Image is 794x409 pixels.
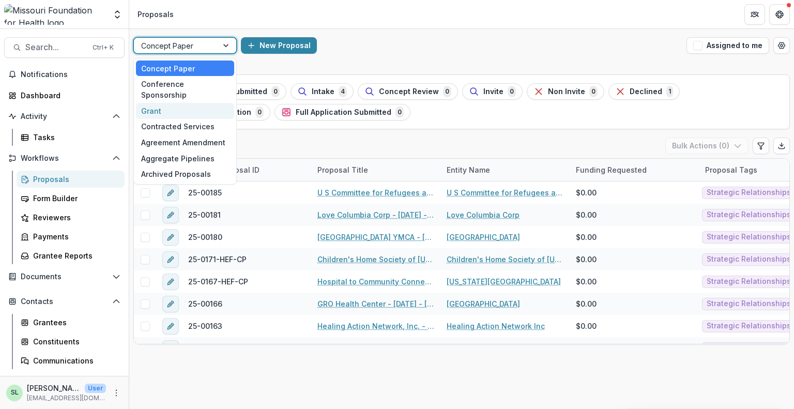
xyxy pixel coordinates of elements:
[136,166,234,182] div: Archived Proposals
[576,276,597,287] span: $0.00
[110,4,125,25] button: Open entity switcher
[296,108,391,117] span: Full Application Submitted
[339,86,347,97] span: 4
[136,150,234,166] div: Aggregate Pipelines
[576,187,597,198] span: $0.00
[317,276,434,287] a: Hospital to Community Connections
[162,274,179,290] button: edit
[527,83,604,100] button: Non Invite0
[686,37,769,54] button: Assigned to me
[25,42,86,52] span: Search...
[136,76,234,103] div: Conference Sponsorship
[576,321,597,331] span: $0.00
[699,164,764,175] div: Proposal Tags
[447,321,545,331] a: Healing Action Network Inc
[136,119,234,135] div: Contracted Services
[21,112,108,121] span: Activity
[773,37,790,54] button: Open table manager
[21,297,108,306] span: Contacts
[447,209,520,220] a: Love Columbia Corp
[162,340,179,357] button: edit
[17,171,125,188] a: Proposals
[17,129,125,146] a: Tasks
[21,90,116,101] div: Dashboard
[4,150,125,166] button: Open Workflows
[188,232,222,243] span: 25-00180
[447,232,520,243] a: [GEOGRAPHIC_DATA]
[576,343,597,354] span: $0.00
[33,212,116,223] div: Reviewers
[744,4,765,25] button: Partners
[230,87,267,96] span: Submitted
[33,336,116,347] div: Constituents
[162,318,179,335] button: edit
[90,42,116,53] div: Ctrl + K
[548,87,585,96] span: Non Invite
[136,134,234,150] div: Agreement Amendment
[311,164,374,175] div: Proposal Title
[21,154,108,163] span: Workflows
[508,86,516,97] span: 0
[4,37,125,58] button: Search...
[182,159,311,181] div: Internal Proposal ID
[570,159,699,181] div: Funding Requested
[27,393,106,403] p: [EMAIL_ADDRESS][DOMAIN_NAME]
[136,103,234,119] div: Grant
[395,107,404,118] span: 0
[576,232,597,243] span: $0.00
[162,229,179,246] button: edit
[317,298,434,309] a: GRO Health Center - [DATE] - [DATE] Request for Concept Papers
[443,86,451,97] span: 0
[17,209,125,226] a: Reviewers
[4,108,125,125] button: Open Activity
[85,384,106,393] p: User
[462,83,523,100] button: Invite0
[447,298,520,309] a: [GEOGRAPHIC_DATA]
[570,164,653,175] div: Funding Requested
[379,87,439,96] span: Concept Review
[317,232,434,243] a: [GEOGRAPHIC_DATA] YMCA - [DATE] - [DATE] Request for Concept Papers
[17,333,125,350] a: Constituents
[33,132,116,143] div: Tasks
[576,209,597,220] span: $0.00
[4,373,125,390] button: Open Data & Reporting
[317,254,434,265] a: Children's Home Society of [US_STATE] - [DATE] - [DATE] Request for Concept Papers
[133,7,178,22] nav: breadcrumb
[33,317,116,328] div: Grantees
[317,209,434,220] a: Love Columbia Corp - [DATE] - [DATE] Request for Concept Papers
[666,86,673,97] span: 1
[753,138,769,154] button: Edit table settings
[311,159,440,181] div: Proposal Title
[33,193,116,204] div: Form Builder
[440,159,570,181] div: Entity Name
[162,296,179,312] button: edit
[33,231,116,242] div: Payments
[17,228,125,245] a: Payments
[440,164,496,175] div: Entity Name
[769,4,790,25] button: Get Help
[576,254,597,265] span: $0.00
[4,66,125,83] button: Notifications
[576,298,597,309] span: $0.00
[17,190,125,207] a: Form Builder
[447,254,563,265] a: Children's Home Society of [US_STATE]
[447,187,563,198] a: U S Committee for Refugees and Immigrants Inc
[241,37,317,54] button: New Proposal
[33,250,116,261] div: Grantee Reports
[317,343,434,354] a: The [PERSON_NAME] [MEDICAL_DATA] Foundation, Inc. - [DATE] - [DATE] Request for Concept Papers
[138,9,174,20] div: Proposals
[317,321,434,331] a: Healing Action Network, Inc. - [DATE] - [DATE] Request for Concept Papers
[162,207,179,223] button: edit
[271,86,280,97] span: 0
[33,355,116,366] div: Communications
[483,87,503,96] span: Invite
[312,87,334,96] span: Intake
[33,174,116,185] div: Proposals
[4,293,125,310] button: Open Contacts
[665,138,749,154] button: Bulk Actions (0)
[773,138,790,154] button: Export table data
